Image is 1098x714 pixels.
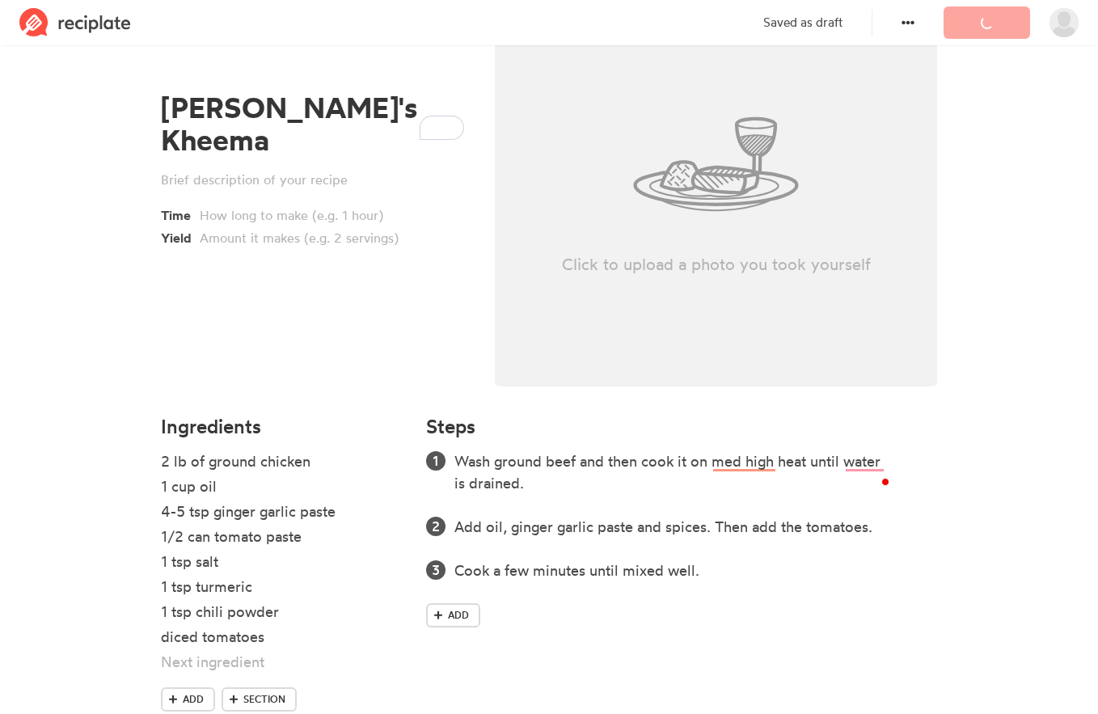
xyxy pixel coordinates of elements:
div: 1 cup oil [161,475,363,497]
div: 1 tsp chili powder [161,601,363,623]
img: Reciplate [19,8,131,37]
h4: Steps [426,416,475,437]
div: To enrich screen reader interactions, please activate Accessibility in Grammarly extension settings [454,450,893,494]
span: Add [448,608,469,623]
h4: Ingredients [161,416,407,437]
div: Add oil, ginger garlic paste and spices. Then add the tomatoes. [454,516,893,538]
span: Section [243,692,285,707]
div: 1/2 can tomato paste [161,526,363,547]
div: 4-5 tsp ginger garlic paste [161,501,363,522]
p: Saved as draft [763,14,843,32]
p: Click to upload a photo you took yourself [495,253,937,276]
span: Time [161,202,200,225]
div: 2 lb of ground chicken [161,450,363,472]
span: Add [183,692,204,707]
div: diced tomatoes [161,626,363,648]
img: User's avatar [1049,8,1079,37]
div: 1 tsp turmeric [161,576,363,598]
span: Yield [161,225,200,247]
div: 1 tsp salt [161,551,363,572]
div: Cook a few minutes until mixed well. [454,560,893,581]
div: To enrich screen reader interactions, please activate Accessibility in Grammarly extension settings [161,91,464,157]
